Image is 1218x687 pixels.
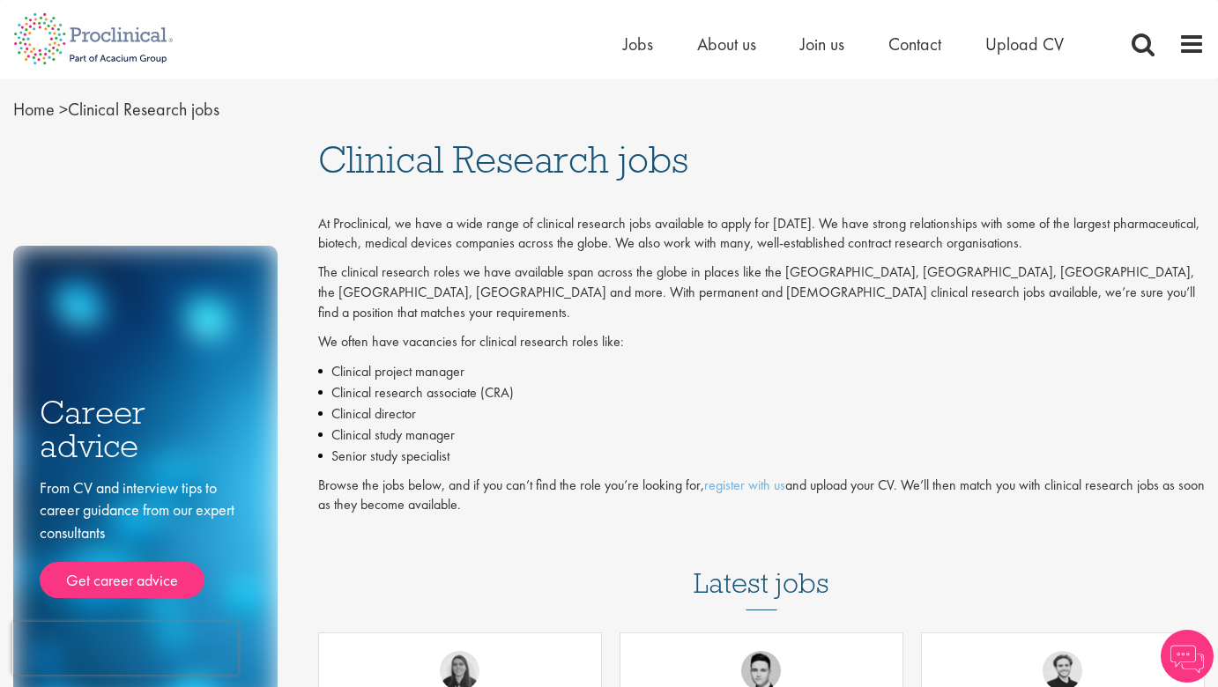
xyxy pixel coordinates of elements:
a: About us [697,33,756,55]
li: Senior study specialist [318,446,1206,467]
a: Jobs [623,33,653,55]
p: Browse the jobs below, and if you can’t find the role you’re looking for, and upload your CV. We’... [318,476,1206,516]
a: Contact [888,33,941,55]
img: Chatbot [1161,630,1214,683]
span: Clinical Research jobs [318,136,688,183]
li: Clinical research associate (CRA) [318,382,1206,403]
p: The clinical research roles we have available span across the globe in places like the [GEOGRAPHI... [318,262,1206,323]
span: Clinical Research jobs [13,98,219,121]
a: Upload CV [985,33,1064,55]
p: At Proclinical, we have a wide range of clinical research jobs available to apply for [DATE]. We ... [318,214,1206,255]
h3: Career advice [40,395,251,463]
li: Clinical director [318,403,1206,425]
iframe: reCAPTCHA [12,622,238,675]
p: We often have vacancies for clinical research roles like: [318,332,1206,352]
a: Join us [800,33,844,55]
h3: Latest jobs [694,524,829,610]
li: Clinical project manager [318,361,1206,382]
span: > [59,98,68,121]
a: Get career advice [40,562,204,599]
li: Clinical study manager [318,425,1206,446]
div: From CV and interview tips to career guidance from our expert consultants [40,476,251,599]
a: breadcrumb link to Home [13,98,55,121]
a: register with us [704,476,785,494]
